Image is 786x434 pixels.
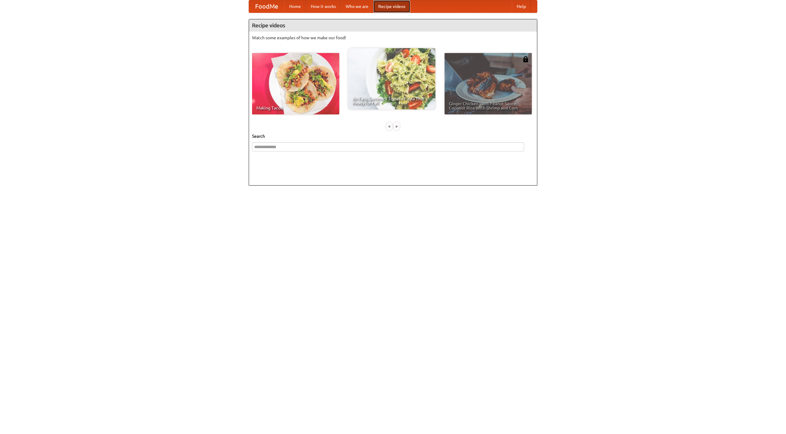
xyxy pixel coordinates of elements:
a: Help [512,0,531,13]
a: FoodMe [249,0,284,13]
h5: Search [252,133,534,139]
a: How it works [306,0,341,13]
span: An Easy, Summery Tomato Pasta That's Ready for Fall [352,97,431,105]
a: An Easy, Summery Tomato Pasta That's Ready for Fall [348,48,435,109]
h4: Recipe videos [249,19,537,32]
a: Making Tacos [252,53,339,114]
div: « [387,122,392,130]
img: 483408.png [523,56,529,62]
span: Making Tacos [256,106,335,110]
a: Home [284,0,306,13]
a: Who we are [341,0,373,13]
div: » [394,122,399,130]
p: Watch some examples of how we make our food! [252,35,534,41]
a: Recipe videos [373,0,410,13]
